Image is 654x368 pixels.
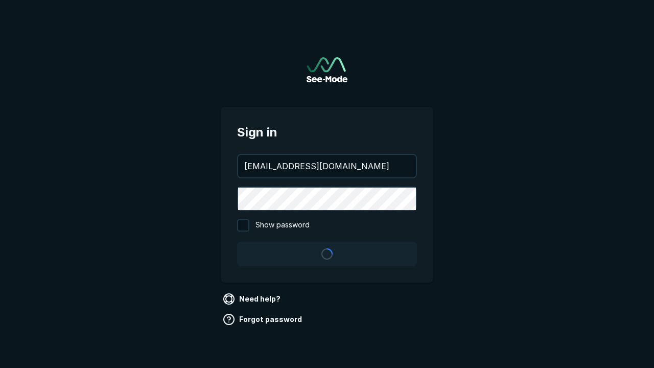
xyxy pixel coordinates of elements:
a: Need help? [221,291,285,307]
a: Forgot password [221,311,306,328]
input: your@email.com [238,155,416,177]
img: See-Mode Logo [307,57,347,82]
span: Sign in [237,123,417,142]
span: Show password [255,219,310,232]
a: Go to sign in [307,57,347,82]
